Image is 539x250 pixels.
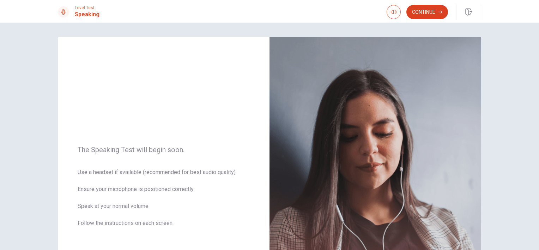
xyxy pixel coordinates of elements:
[78,145,250,154] span: The Speaking Test will begin soon.
[78,168,250,236] span: Use a headset if available (recommended for best audio quality). Ensure your microphone is positi...
[406,5,448,19] button: Continue
[75,10,99,19] h1: Speaking
[75,5,99,10] span: Level Test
